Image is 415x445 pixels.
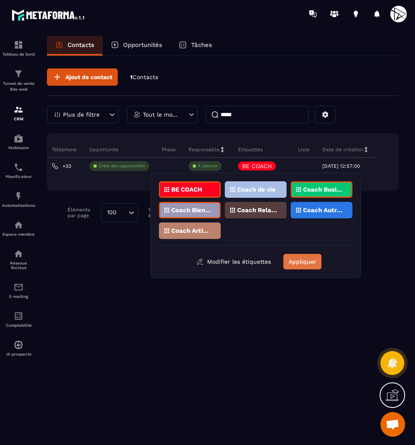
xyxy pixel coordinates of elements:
a: emailemailE-mailing [2,276,35,305]
p: Plus de filtre [63,112,100,117]
a: Opportunités [103,36,170,56]
p: Tunnel de vente Site web [2,81,35,92]
a: accountantaccountantComptabilité [2,305,35,334]
p: 1-1 sur 1 éléments [148,207,176,218]
p: Liste [298,146,310,153]
p: Automatisations [2,203,35,208]
span: Ajout de contact [65,73,112,81]
p: IA prospects [2,352,35,356]
img: formation [14,105,23,115]
img: automations [14,133,23,143]
p: BE COACH [171,187,202,192]
div: Search for option [101,203,138,222]
p: Éléments par page [68,207,97,218]
img: automations [14,191,23,201]
p: Étiquettes [238,146,263,153]
button: Appliquer [283,254,322,269]
p: Coach Bien-être / Santé [171,207,211,213]
p: Coach Relations [237,207,277,213]
img: email [14,282,23,292]
a: +33 [52,163,71,169]
p: [DATE] 12:57:00 [322,163,360,169]
p: Tâches [191,41,212,49]
span: 100 [104,208,119,217]
p: E-mailing [2,294,35,299]
p: Planificateur [2,174,35,179]
img: automations [14,220,23,230]
p: Comptabilité [2,323,35,328]
img: accountant [14,311,23,321]
button: Ajout de contact [47,68,118,86]
img: scheduler [14,162,23,172]
a: formationformationTableau de bord [2,34,35,63]
p: Réseaux Sociaux [2,261,35,270]
img: logo [12,7,86,22]
p: Date de création [322,146,363,153]
img: automations [14,340,23,350]
p: CRM [2,117,35,121]
p: Coach Artistique [171,228,211,234]
p: BE COACH [242,163,272,169]
img: formation [14,69,23,79]
a: Tâches [170,36,220,56]
p: Webinaire [2,145,35,150]
p: Phase [162,146,176,153]
a: automationsautomationsEspace membre [2,214,35,243]
p: Opportunité [89,146,119,153]
p: Opportunités [123,41,162,49]
p: Coach de vie [237,187,275,192]
a: formationformationTunnel de vente Site web [2,63,35,98]
a: social-networksocial-networkRéseaux Sociaux [2,243,35,276]
p: Espace membre [2,232,35,237]
img: social-network [14,249,23,259]
p: Téléphone [52,146,77,153]
p: Tableau de bord [2,52,35,56]
button: Modifier les étiquettes [190,254,277,269]
a: schedulerschedulerPlanificateur [2,156,35,185]
p: À associe [198,163,217,169]
div: Ouvrir le chat [380,412,405,437]
p: Coach Business [303,187,343,192]
p: Créer des opportunités [99,163,145,169]
img: formation [14,40,23,50]
p: 1 [130,73,158,81]
input: Search for option [119,208,126,217]
p: Contacts [68,41,94,49]
p: Coach Autres [303,207,343,213]
a: automationsautomationsWebinaire [2,127,35,156]
a: Contacts [47,36,103,56]
a: formationformationCRM [2,98,35,127]
p: Tout le monde [143,112,180,117]
span: Contacts [133,74,158,80]
p: Responsable [189,146,219,153]
a: automationsautomationsAutomatisations [2,185,35,214]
